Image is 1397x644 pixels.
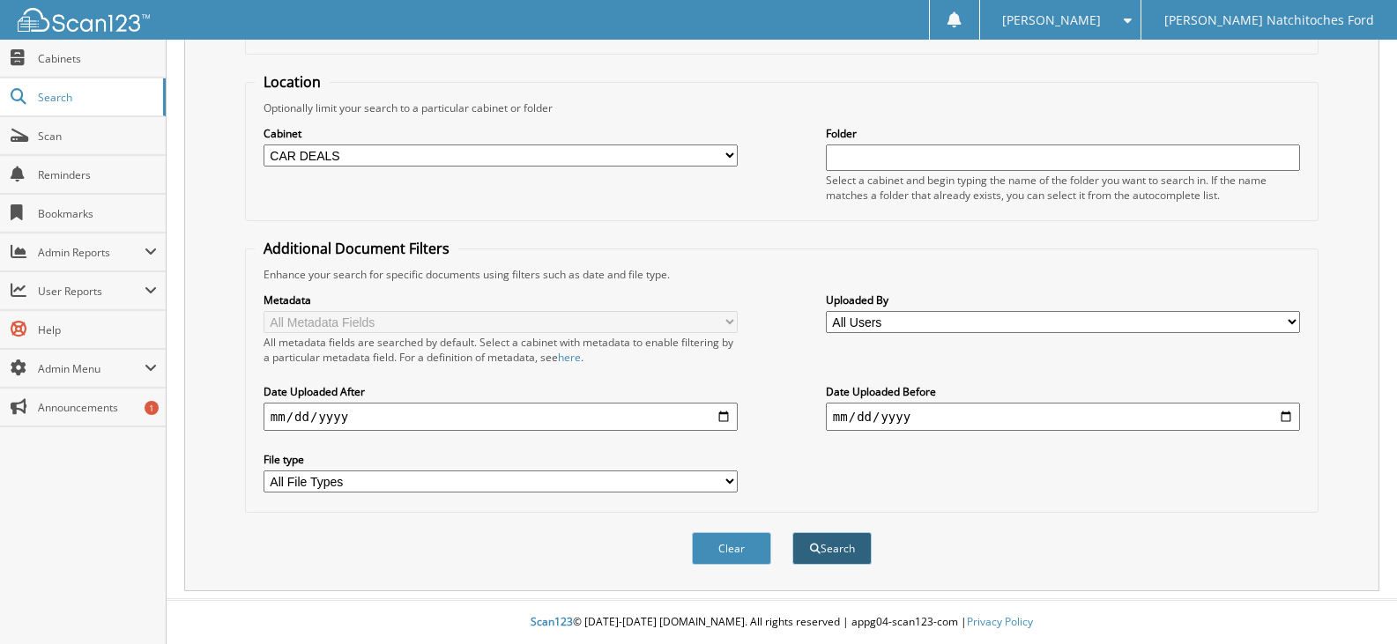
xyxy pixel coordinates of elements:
span: Reminders [38,167,157,182]
span: Scan [38,129,157,144]
span: Scan123 [531,614,573,629]
label: Folder [826,126,1300,141]
label: Metadata [264,292,738,307]
span: [PERSON_NAME] [1002,15,1101,26]
iframe: Chat Widget [1309,559,1397,644]
label: Date Uploaded After [264,384,738,399]
span: Cabinets [38,51,157,66]
button: Clear [692,532,771,565]
span: Bookmarks [38,206,157,221]
span: Admin Menu [38,361,145,376]
div: © [DATE]-[DATE] [DOMAIN_NAME]. All rights reserved | appg04-scan123-com | [167,601,1397,644]
div: Select a cabinet and begin typing the name of the folder you want to search in. If the name match... [826,173,1300,203]
span: [PERSON_NAME] Natchitoches Ford [1164,15,1374,26]
img: scan123-logo-white.svg [18,8,150,32]
label: Cabinet [264,126,738,141]
div: Enhance your search for specific documents using filters such as date and file type. [255,267,1309,282]
span: Help [38,322,157,337]
span: Search [38,90,154,105]
legend: Additional Document Filters [255,239,458,258]
button: Search [792,532,872,565]
a: Privacy Policy [967,614,1033,629]
div: Optionally limit your search to a particular cabinet or folder [255,100,1309,115]
input: start [264,403,738,431]
legend: Location [255,72,330,92]
span: Announcements [38,400,157,415]
span: Admin Reports [38,245,145,260]
div: All metadata fields are searched by default. Select a cabinet with metadata to enable filtering b... [264,335,738,365]
input: end [826,403,1300,431]
label: Uploaded By [826,292,1300,307]
label: File type [264,452,738,467]
div: 1 [145,401,159,415]
span: User Reports [38,284,145,299]
label: Date Uploaded Before [826,384,1300,399]
a: here [558,350,581,365]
